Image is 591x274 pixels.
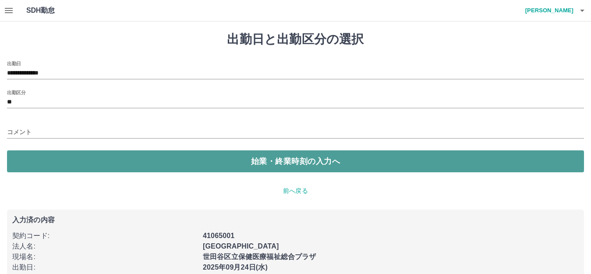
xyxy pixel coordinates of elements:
[7,89,25,96] label: 出勤区分
[7,60,21,67] label: 出勤日
[12,262,198,273] p: 出勤日 :
[12,217,579,224] p: 入力済の内容
[7,150,584,172] button: 始業・終業時刻の入力へ
[12,252,198,262] p: 現場名 :
[203,263,268,271] b: 2025年09月24日(水)
[203,253,316,260] b: 世田谷区立保健医療福祉総合プラザ
[12,231,198,241] p: 契約コード :
[7,186,584,196] p: 前へ戻る
[203,242,279,250] b: [GEOGRAPHIC_DATA]
[7,32,584,47] h1: 出勤日と出勤区分の選択
[12,241,198,252] p: 法人名 :
[203,232,234,239] b: 41065001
